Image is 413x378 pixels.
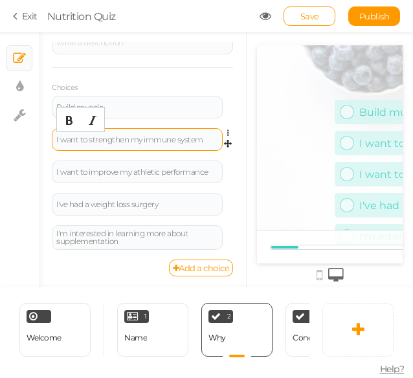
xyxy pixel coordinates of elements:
div: I'm interested in learning more about supplementation [56,230,218,245]
span: Welcome [27,333,61,342]
div: I've had a weight loss surgery [56,201,218,208]
div: Nutrition Quiz [47,8,116,24]
div: Name [124,333,147,342]
span: Save [300,11,319,21]
div: 1 Name [117,303,188,357]
span: 1 [144,313,147,320]
span: Help? [380,363,405,375]
div: 2 Why [201,303,273,357]
div: 3 Concerns [285,303,357,357]
div: Build muscle [56,104,218,111]
div: Concerns [293,333,328,342]
label: Choices [52,83,78,93]
span: Publish [359,11,390,21]
div: Save [284,6,335,26]
a: Exit [13,10,38,23]
a: Add a choice [169,260,234,276]
div: Italic [82,111,104,130]
div: Bold [58,111,80,130]
div: Welcome [19,303,91,357]
strong: What’s your main fitness goal? [149,10,402,28]
div: I want to strengthen my immune system [56,136,218,144]
div: I want to improve my athletic performance [56,168,218,176]
span: 2 [227,313,231,320]
div: Why [208,333,226,342]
